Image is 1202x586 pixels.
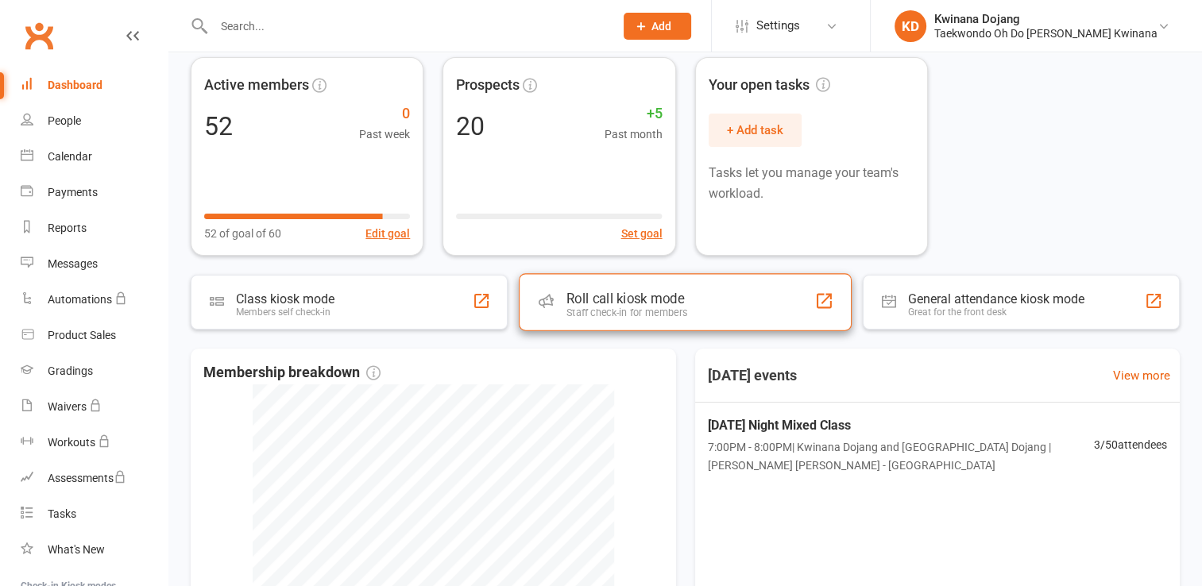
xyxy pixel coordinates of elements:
[21,139,168,175] a: Calendar
[48,186,98,199] div: Payments
[21,67,168,103] a: Dashboard
[48,114,81,127] div: People
[624,13,691,40] button: Add
[21,282,168,318] a: Automations
[48,436,95,449] div: Workouts
[236,306,334,318] div: Members self check-in
[48,364,93,377] div: Gradings
[621,225,663,242] button: Set goal
[48,257,98,270] div: Messages
[48,543,105,556] div: What's New
[204,114,233,139] div: 52
[21,103,168,139] a: People
[709,163,914,203] p: Tasks let you manage your team's workload.
[19,16,59,56] a: Clubworx
[934,12,1158,26] div: Kwinana Dojang
[1113,366,1170,385] a: View more
[209,15,603,37] input: Search...
[895,10,926,42] div: KD
[456,114,485,139] div: 20
[21,175,168,210] a: Payments
[456,74,520,97] span: Prospects
[48,472,126,484] div: Assessments
[204,225,281,242] span: 52 of goal of 60
[21,532,168,568] a: What's New
[21,246,168,282] a: Messages
[48,329,116,341] div: Product Sales
[21,389,168,425] a: Waivers
[21,353,168,389] a: Gradings
[203,361,381,384] span: Membership breakdown
[709,114,802,147] button: + Add task
[48,507,76,520] div: Tasks
[21,461,168,496] a: Assessments
[566,306,687,318] div: Staff check-in for members
[359,102,410,125] span: 0
[236,291,334,306] div: Class kiosk mode
[48,150,92,163] div: Calendar
[566,291,687,306] div: Roll call kiosk mode
[908,291,1084,306] div: General attendance kiosk mode
[695,361,810,390] h3: [DATE] events
[908,306,1084,318] div: Great for the front desk
[21,496,168,532] a: Tasks
[365,225,410,242] button: Edit goal
[934,26,1158,40] div: Taekwondo Oh Do [PERSON_NAME] Kwinana
[21,425,168,461] a: Workouts
[709,74,830,97] span: Your open tasks
[605,102,663,125] span: +5
[21,210,168,246] a: Reports
[1094,436,1167,453] span: 3 / 50 attendees
[48,293,112,306] div: Automations
[48,222,87,234] div: Reports
[708,438,1095,474] span: 7:00PM - 8:00PM | Kwinana Dojang and [GEOGRAPHIC_DATA] Dojang | [PERSON_NAME] [PERSON_NAME] - [GE...
[48,400,87,413] div: Waivers
[204,74,309,97] span: Active members
[756,8,800,44] span: Settings
[651,20,671,33] span: Add
[359,125,410,143] span: Past week
[605,125,663,143] span: Past month
[21,318,168,353] a: Product Sales
[708,415,1095,436] span: [DATE] Night Mixed Class
[48,79,102,91] div: Dashboard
